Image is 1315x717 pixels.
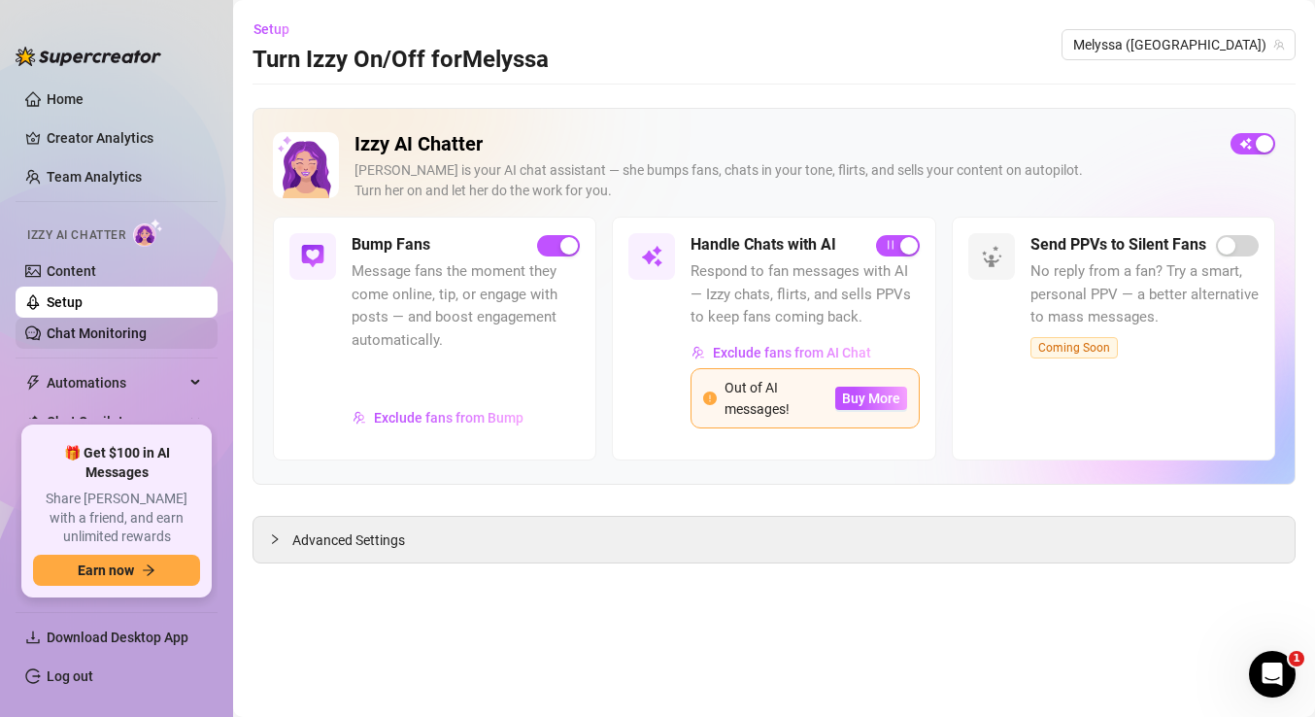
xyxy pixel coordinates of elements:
[703,392,717,405] span: exclamation-circle
[352,233,430,256] h5: Bump Fans
[25,375,41,391] span: thunderbolt
[47,406,185,437] span: Chat Copilot
[292,529,405,551] span: Advanced Settings
[1030,233,1206,256] h5: Send PPVs to Silent Fans
[352,402,524,433] button: Exclude fans from Bump
[269,533,281,545] span: collapsed
[1289,651,1304,666] span: 1
[33,555,200,586] button: Earn nowarrow-right
[725,377,819,420] div: Out of AI messages!
[691,337,872,368] button: Exclude fans from AI Chat
[1249,651,1296,698] iframe: Intercom live chat
[33,490,200,547] span: Share [PERSON_NAME] with a friend, and earn unlimited rewards
[269,529,292,550] div: collapsed
[47,367,185,398] span: Automations
[1030,337,1118,358] span: Coming Soon
[835,387,907,410] button: Buy More
[78,563,134,578] span: Earn now
[25,415,38,428] img: Chat Copilot
[253,45,549,76] h3: Turn Izzy On/Off for Melyssa
[47,294,83,310] a: Setup
[1273,39,1285,51] span: team
[47,263,96,279] a: Content
[142,563,155,577] span: arrow-right
[354,132,1215,156] h2: Izzy AI Chatter
[1073,30,1284,59] span: Melyssa (melyssaford)
[47,668,93,684] a: Log out
[47,630,188,645] span: Download Desktop App
[25,630,41,645] span: download
[47,91,84,107] a: Home
[273,132,339,198] img: Izzy AI Chatter
[842,391,900,406] span: Buy More
[1030,260,1259,329] span: No reply from a fan? Try a smart, personal PPV — a better alternative to mass messages.
[691,260,919,329] span: Respond to fan messages with AI — Izzy chats, flirts, and sells PPVs to keep fans coming back.
[16,47,161,66] img: logo-BBDzfeDw.svg
[354,160,1215,201] div: [PERSON_NAME] is your AI chat assistant — she bumps fans, chats in your tone, flirts, and sells y...
[691,346,705,359] img: svg%3e
[980,245,1003,268] img: svg%3e
[47,325,147,341] a: Chat Monitoring
[301,245,324,268] img: svg%3e
[253,21,289,37] span: Setup
[27,226,125,245] span: Izzy AI Chatter
[133,219,163,247] img: AI Chatter
[33,444,200,482] span: 🎁 Get $100 in AI Messages
[353,411,366,425] img: svg%3e
[47,122,202,154] a: Creator Analytics
[47,169,142,185] a: Team Analytics
[352,260,580,352] span: Message fans the moment they come online, tip, or engage with posts — and boost engagement automa...
[713,345,871,360] span: Exclude fans from AI Chat
[640,245,663,268] img: svg%3e
[374,410,523,426] span: Exclude fans from Bump
[253,14,305,45] button: Setup
[691,233,836,256] h5: Handle Chats with AI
